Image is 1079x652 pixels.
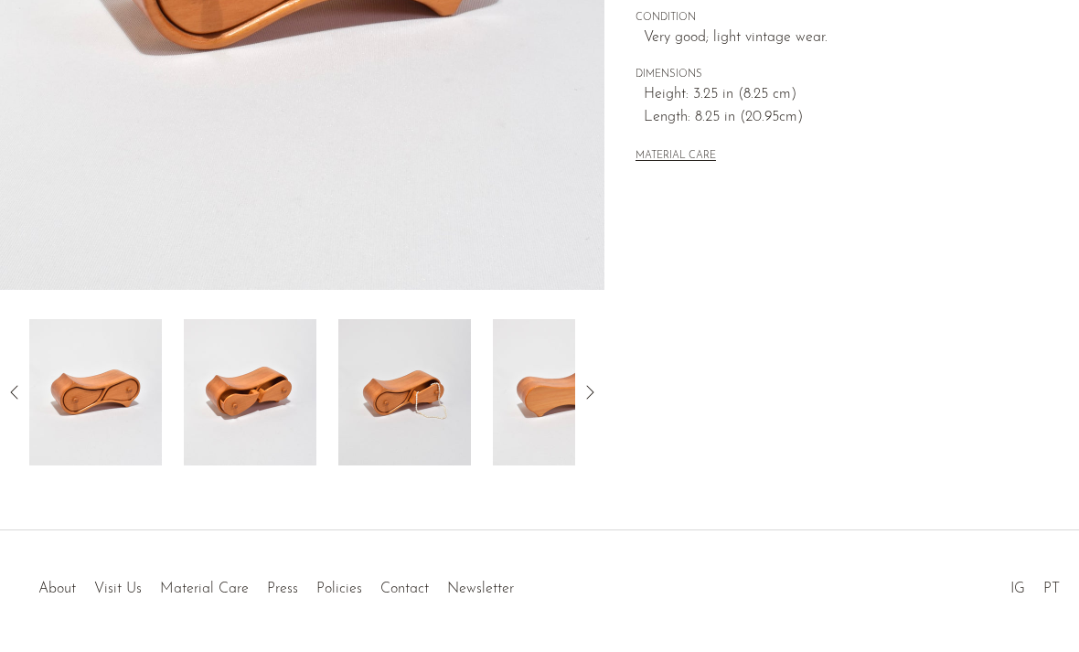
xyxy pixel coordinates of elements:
[1001,567,1069,602] ul: Social Medias
[644,83,1047,107] span: Height: 3.25 in (8.25 cm)
[267,582,298,596] a: Press
[29,319,162,465] img: Two Drawer Jewelry Box
[160,582,249,596] a: Material Care
[1010,582,1025,596] a: IG
[338,319,471,465] img: Two Drawer Jewelry Box
[644,27,1047,50] span: Very good; light vintage wear.
[636,67,1047,83] span: DIMENSIONS
[184,319,316,465] img: Two Drawer Jewelry Box
[636,10,1047,27] span: CONDITION
[29,567,523,602] ul: Quick links
[1043,582,1060,596] a: PT
[493,319,625,465] img: Two Drawer Jewelry Box
[644,106,1047,130] span: Length: 8.25 in (20.95cm)
[316,582,362,596] a: Policies
[636,150,716,164] button: MATERIAL CARE
[38,582,76,596] a: About
[94,582,142,596] a: Visit Us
